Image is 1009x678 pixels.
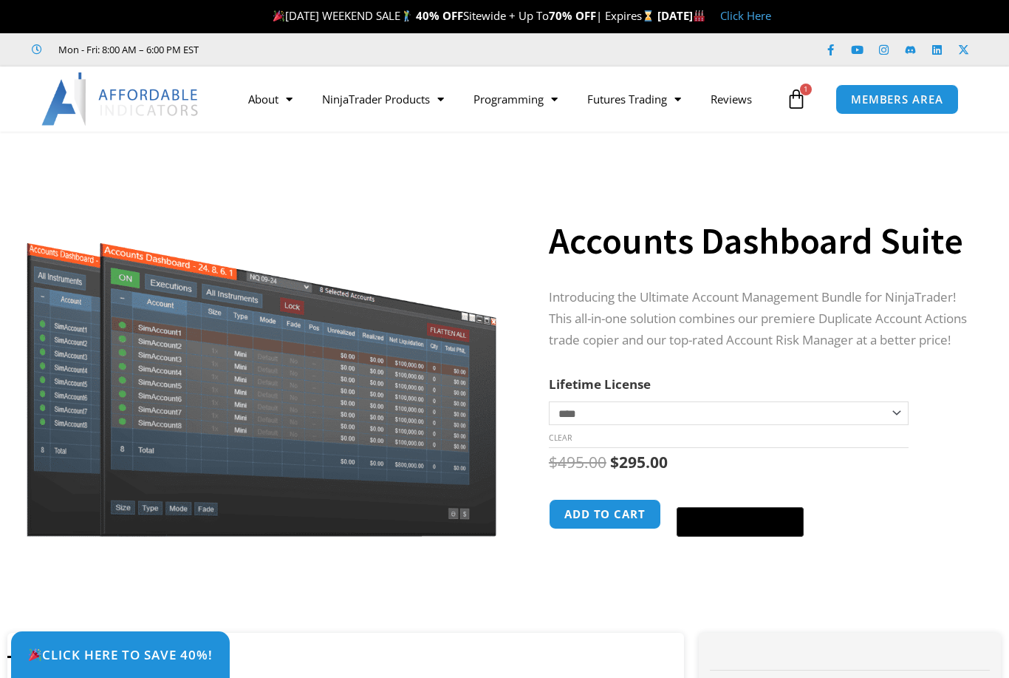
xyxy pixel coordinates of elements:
img: 🏌️‍♂️ [401,10,412,21]
a: About [233,82,307,116]
span: [DATE] WEEKEND SALE Sitewide + Up To | Expires [270,8,657,23]
p: Introducing the Ultimate Account Management Bundle for NinjaTrader! This all-in-one solution comb... [549,287,972,351]
bdi: 295.00 [610,452,668,472]
a: Reviews [696,82,767,116]
img: LogoAI | Affordable Indicators – NinjaTrader [41,72,200,126]
a: 🎉Click Here to save 40%! [11,631,230,678]
h1: Accounts Dashboard Suite [549,215,972,267]
span: 1 [800,84,812,95]
span: $ [610,452,619,472]
img: 🎉 [273,10,284,21]
span: $ [549,452,558,472]
label: Lifetime License [549,376,651,393]
button: Add to cart [549,499,661,529]
a: Click Here [720,8,771,23]
span: MEMBERS AREA [851,94,943,105]
bdi: 495.00 [549,452,606,472]
a: NinjaTrader Products [307,82,459,116]
span: Click Here to save 40%! [28,648,213,661]
a: MEMBERS AREA [835,84,959,115]
img: 🏭 [694,10,705,21]
strong: 40% OFF [416,8,463,23]
button: Buy with GPay [677,507,804,537]
a: Clear options [549,433,572,443]
iframe: PayPal Message 1 [549,549,972,562]
span: Mon - Fri: 8:00 AM – 6:00 PM EST [55,41,199,58]
strong: [DATE] [657,8,705,23]
nav: Menu [233,82,782,116]
img: ⌛ [643,10,654,21]
img: 🎉 [29,648,41,661]
iframe: Customer reviews powered by Trustpilot [219,42,441,57]
a: Futures Trading [572,82,696,116]
a: 1 [764,78,829,121]
strong: 70% OFF [549,8,596,23]
a: Programming [459,82,572,116]
iframe: Secure payment input frame [674,497,807,498]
